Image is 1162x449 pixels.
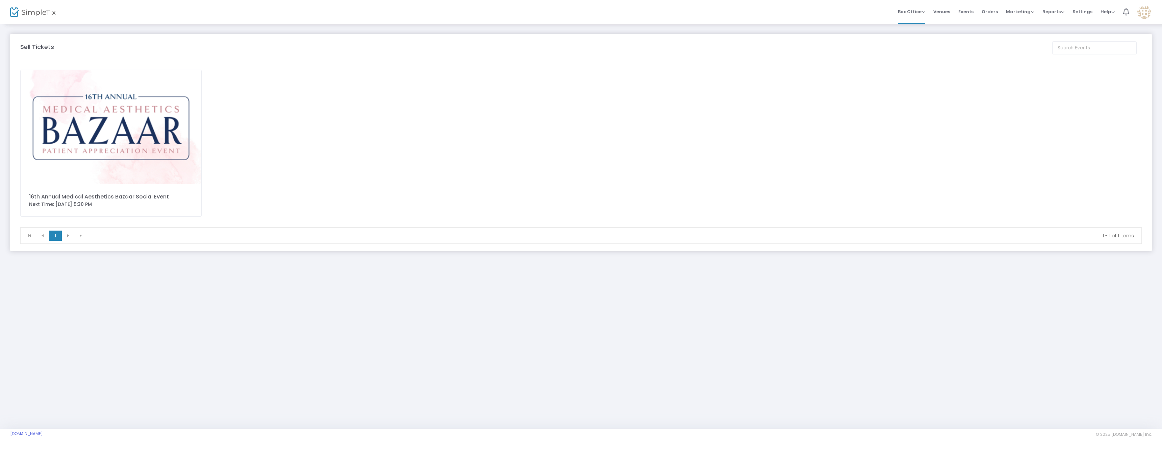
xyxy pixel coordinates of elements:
[1042,8,1064,15] span: Reports
[1052,41,1137,54] input: Search Events
[92,232,1134,239] kendo-pager-info: 1 - 1 of 1 items
[49,231,62,241] span: Page 1
[1072,3,1092,20] span: Settings
[898,8,925,15] span: Box Office
[933,3,950,20] span: Venues
[29,201,193,208] div: Next Time: [DATE] 5:30 PM
[982,3,998,20] span: Orders
[958,3,974,20] span: Events
[1006,8,1034,15] span: Marketing
[10,431,43,436] a: [DOMAIN_NAME]
[20,42,54,51] m-panel-title: Sell Tickets
[29,193,193,201] div: 16th Annual Medical Aesthetics Bazaar Social Event
[1101,8,1115,15] span: Help
[1096,432,1152,437] span: © 2025 [DOMAIN_NAME] Inc.
[21,70,201,184] img: MAB2025SimpleTixImages.png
